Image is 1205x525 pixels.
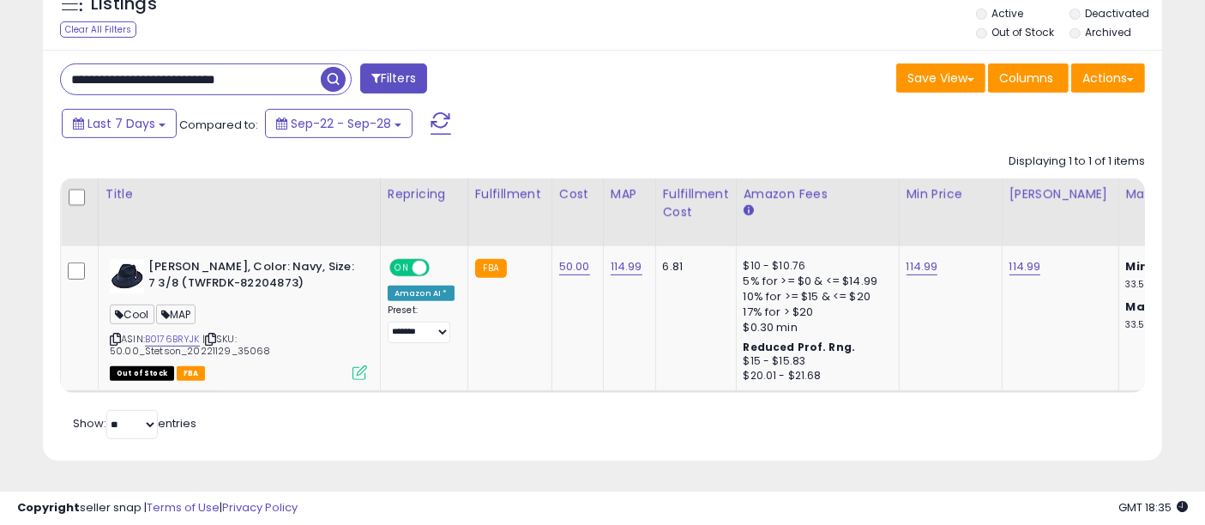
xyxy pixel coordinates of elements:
[992,25,1055,39] label: Out of Stock
[427,261,455,275] span: OFF
[611,185,648,203] div: MAP
[907,185,995,203] div: Min Price
[110,305,154,324] span: Cool
[147,499,220,516] a: Terms of Use
[744,354,886,369] div: $15 - $15.83
[559,258,590,275] a: 50.00
[744,259,886,274] div: $10 - $10.76
[1009,154,1145,170] div: Displaying 1 to 1 of 1 items
[744,340,856,354] b: Reduced Prof. Rng.
[475,185,545,203] div: Fulfillment
[73,415,196,431] span: Show: entries
[744,274,886,289] div: 5% for >= $0 & <= $14.99
[744,305,886,320] div: 17% for > $20
[388,305,455,342] div: Preset:
[360,63,427,94] button: Filters
[1126,299,1156,315] b: Max:
[222,499,298,516] a: Privacy Policy
[1086,25,1132,39] label: Archived
[999,69,1053,87] span: Columns
[105,185,373,203] div: Title
[744,289,886,305] div: 10% for >= $15 & <= $20
[663,185,729,221] div: Fulfillment Cost
[559,185,596,203] div: Cost
[148,259,357,295] b: [PERSON_NAME], Color: Navy, Size: 7 3/8 (TWFRDK-82204873)
[744,203,754,219] small: Amazon Fees.
[110,259,367,378] div: ASIN:
[611,258,642,275] a: 114.99
[17,500,298,516] div: seller snap | |
[992,6,1024,21] label: Active
[179,117,258,133] span: Compared to:
[291,115,391,132] span: Sep-22 - Sep-28
[1009,185,1112,203] div: [PERSON_NAME]
[1118,499,1188,516] span: 2025-10-6 18:35 GMT
[744,185,892,203] div: Amazon Fees
[1126,258,1152,275] b: Min:
[265,109,413,138] button: Sep-22 - Sep-28
[62,109,177,138] button: Last 7 Days
[1071,63,1145,93] button: Actions
[1009,258,1041,275] a: 114.99
[110,259,144,293] img: 41cPUuF-YwL._SL40_.jpg
[896,63,985,93] button: Save View
[17,499,80,516] strong: Copyright
[475,259,507,278] small: FBA
[744,369,886,383] div: $20.01 - $21.68
[907,258,938,275] a: 114.99
[663,259,723,275] div: 6.81
[388,185,461,203] div: Repricing
[87,115,155,132] span: Last 7 Days
[177,366,206,381] span: FBA
[156,305,196,324] span: MAP
[110,332,271,358] span: | SKU: 50.00_Stetson_20221129_35068
[1086,6,1150,21] label: Deactivated
[988,63,1069,93] button: Columns
[744,320,886,335] div: $0.30 min
[388,286,455,301] div: Amazon AI *
[60,21,136,38] div: Clear All Filters
[110,366,174,381] span: All listings that are currently out of stock and unavailable for purchase on Amazon
[145,332,200,347] a: B0176BRYJK
[391,261,413,275] span: ON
